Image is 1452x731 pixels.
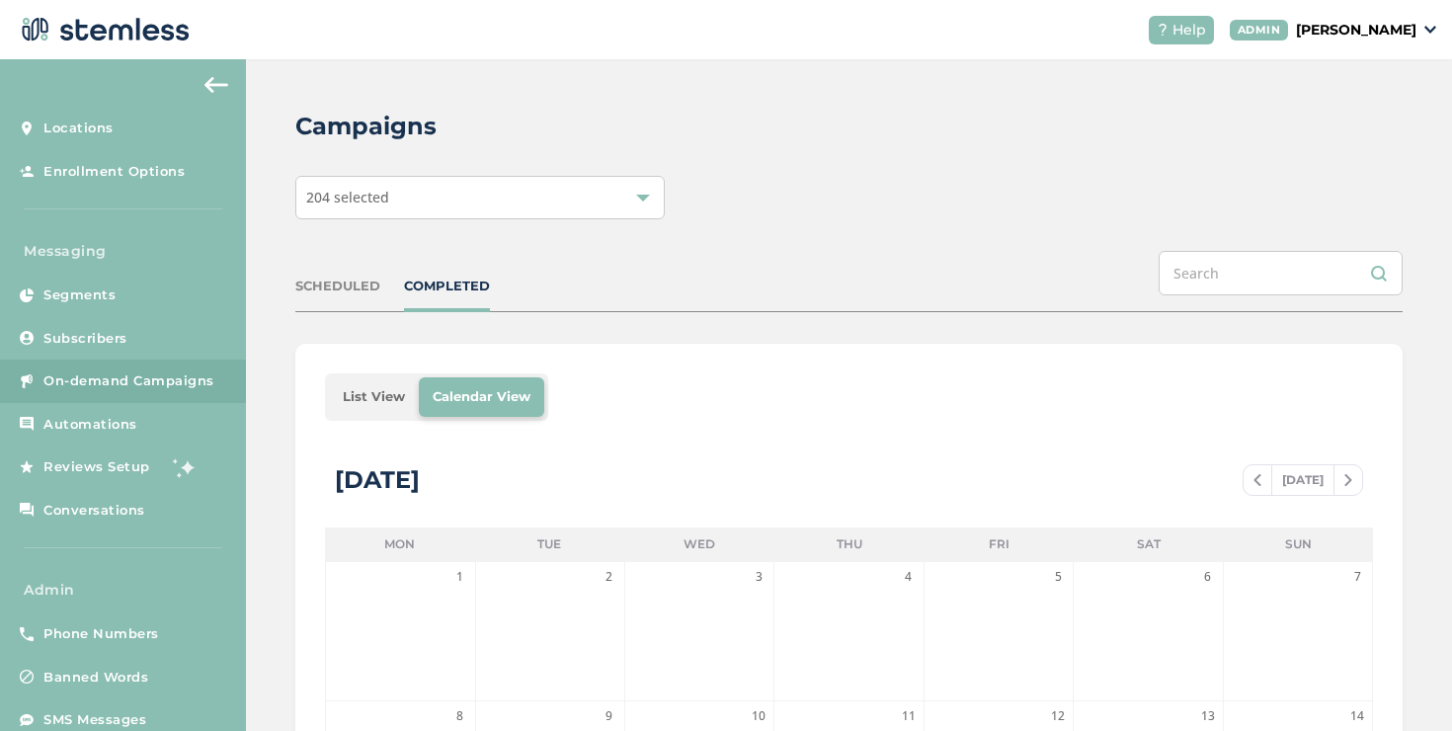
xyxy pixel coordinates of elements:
span: 204 selected [306,188,389,206]
span: 14 [1347,706,1367,726]
span: 2 [600,567,619,587]
li: Calendar View [419,377,544,417]
span: 7 [1347,567,1367,587]
span: Help [1172,20,1206,41]
span: Phone Numbers [43,624,159,644]
span: Banned Words [43,668,148,688]
img: logo-dark-0685b13c.svg [16,10,190,49]
span: Enrollment Options [43,162,185,182]
li: Sun [1223,528,1373,561]
span: 1 [450,567,470,587]
span: [DATE] [1271,465,1334,495]
span: 13 [1198,706,1218,726]
li: Tue [475,528,625,561]
span: Segments [43,285,116,305]
span: SMS Messages [43,710,146,730]
span: 3 [749,567,768,587]
h2: Campaigns [295,109,437,144]
span: Conversations [43,501,145,521]
span: 6 [1198,567,1218,587]
span: Subscribers [43,329,127,349]
img: icon-chevron-right-bae969c5.svg [1344,474,1352,486]
li: Fri [924,528,1074,561]
img: icon-help-white-03924b79.svg [1157,24,1169,36]
iframe: Chat Widget [1353,636,1452,731]
span: 5 [1048,567,1068,587]
li: List View [329,377,419,417]
span: 11 [899,706,919,726]
li: Thu [774,528,925,561]
img: icon-arrow-back-accent-c549486e.svg [204,77,228,93]
p: [PERSON_NAME] [1296,20,1416,41]
img: icon_down-arrow-small-66adaf34.svg [1424,26,1436,34]
span: Locations [43,119,114,138]
li: Mon [325,528,475,561]
div: COMPLETED [404,277,490,296]
div: ADMIN [1230,20,1289,41]
span: Reviews Setup [43,457,150,477]
input: Search [1159,251,1403,295]
span: On-demand Campaigns [43,371,214,391]
div: [DATE] [335,462,420,498]
span: 9 [600,706,619,726]
span: 4 [899,567,919,587]
span: 12 [1048,706,1068,726]
span: Automations [43,415,137,435]
span: 10 [749,706,768,726]
img: icon-chevron-left-b8c47ebb.svg [1253,474,1261,486]
div: SCHEDULED [295,277,380,296]
li: Wed [624,528,774,561]
span: 8 [450,706,470,726]
li: Sat [1074,528,1224,561]
img: glitter-stars-b7820f95.gif [165,447,204,487]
